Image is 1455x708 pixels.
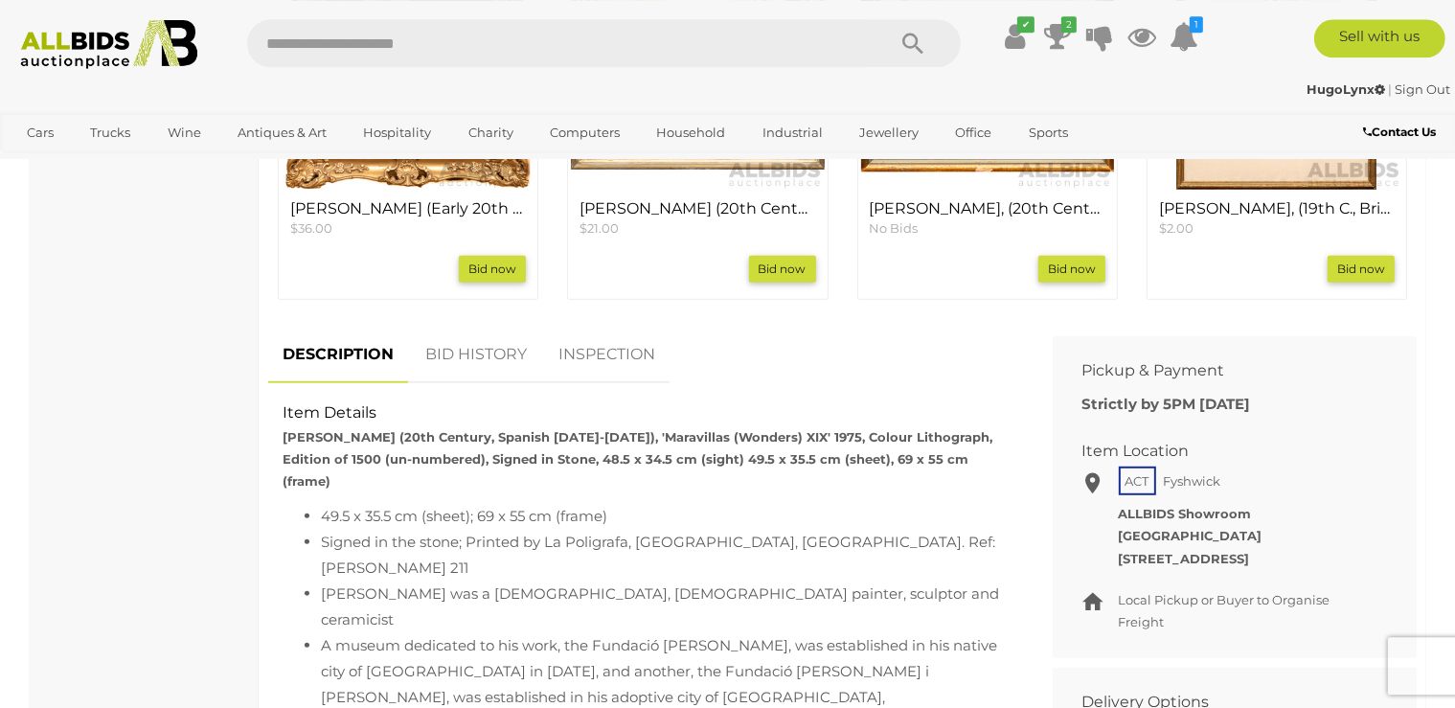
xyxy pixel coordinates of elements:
[1363,122,1441,143] a: Contact Us
[1307,81,1385,97] strong: HugoLynx
[537,117,632,148] a: Computers
[283,404,1010,422] h2: Item Details
[1119,467,1156,495] span: ACT
[749,256,816,283] a: Bid now
[1119,551,1250,566] strong: [STREET_ADDRESS]
[1395,81,1450,97] a: Sign Out
[321,581,1010,632] li: [PERSON_NAME] was a [DEMOGRAPHIC_DATA], [DEMOGRAPHIC_DATA] painter, sculptor and ceramicist
[870,200,1105,217] h4: [PERSON_NAME], (20th Century, Australian,[DATE]-[DATE]), House Hidden by Trees, Lovely Original V...
[155,117,214,148] a: Wine
[544,327,670,383] a: INSPECTION
[78,117,143,148] a: Trucks
[283,429,992,490] strong: [PERSON_NAME] (20th Century, Spanish [DATE]-[DATE]), 'Maravillas (Wonders) XIX' 1975, Colour Lith...
[1388,81,1392,97] span: |
[847,117,931,148] a: Jewellery
[459,256,526,283] a: Bid now
[268,327,408,383] a: DESCRIPTION
[290,200,526,217] h4: [PERSON_NAME] (Early 20th Century), Plate with Jug, Pot and Apples , Original Antique Oil on Canv...
[1038,256,1105,283] a: Bid now
[1190,16,1203,33] i: 1
[1314,19,1445,57] a: Sell with us
[1363,125,1436,139] b: Contact Us
[321,529,1010,581] li: Signed in the stone; Printed by La Poligrafa, [GEOGRAPHIC_DATA], [GEOGRAPHIC_DATA]. Ref: [PERSON_...
[870,200,1105,237] a: [PERSON_NAME], (20th Century, Australian,[DATE]-[DATE]), House Hidden by Trees, Lovely Original V...
[870,219,1105,238] p: No Bids
[644,117,738,148] a: Household
[580,200,815,217] h4: [PERSON_NAME] (20th Century, Australian, 1907-?), Outback Victoria, Lovely Original Vintage Oil o...
[1043,19,1072,54] a: 2
[351,117,443,148] a: Hospitality
[456,117,526,148] a: Charity
[411,327,541,383] a: BID HISTORY
[580,200,815,237] a: [PERSON_NAME] (20th Century, Australian, 1907-?), Outback Victoria, Lovely Original Vintage Oil o...
[1159,468,1226,493] span: Fyshwick
[1307,81,1388,97] a: HugoLynx
[750,117,835,148] a: Industrial
[1081,395,1250,413] b: Strictly by 5PM [DATE]
[1081,362,1359,379] h2: Pickup & Payment
[1328,256,1395,283] a: Bid now
[1016,117,1080,148] a: Sports
[943,117,1004,148] a: Office
[321,503,1010,529] li: 49.5 x 35.5 cm (sheet); 69 x 55 cm (frame)
[14,148,175,180] a: [GEOGRAPHIC_DATA]
[1017,16,1034,33] i: ✔
[580,219,815,238] p: $21.00
[290,200,526,237] a: [PERSON_NAME] (Early 20th Century), Plate with Jug, Pot and Apples , Original Antique Oil on Canv...
[1119,506,1262,543] strong: ALLBIDS Showroom [GEOGRAPHIC_DATA]
[14,117,66,148] a: Cars
[1159,200,1395,217] h4: [PERSON_NAME], (19th C., British, [DATE]-[DATE]) & [PERSON_NAME] (18th C., British, [DATE]-[DATE]...
[225,117,339,148] a: Antiques & Art
[1081,443,1359,460] h2: Item Location
[290,219,526,238] p: $36.00
[11,19,207,69] img: Allbids.com.au
[1159,200,1395,237] a: [PERSON_NAME], (19th C., British, [DATE]-[DATE]) & [PERSON_NAME] (18th C., British, [DATE]-[DATE]...
[1170,19,1198,54] a: 1
[1119,592,1330,629] span: Local Pickup or Buyer to Organise Freight
[1061,16,1077,33] i: 2
[865,19,961,67] button: Search
[1159,219,1395,238] p: $2.00
[1001,19,1030,54] a: ✔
